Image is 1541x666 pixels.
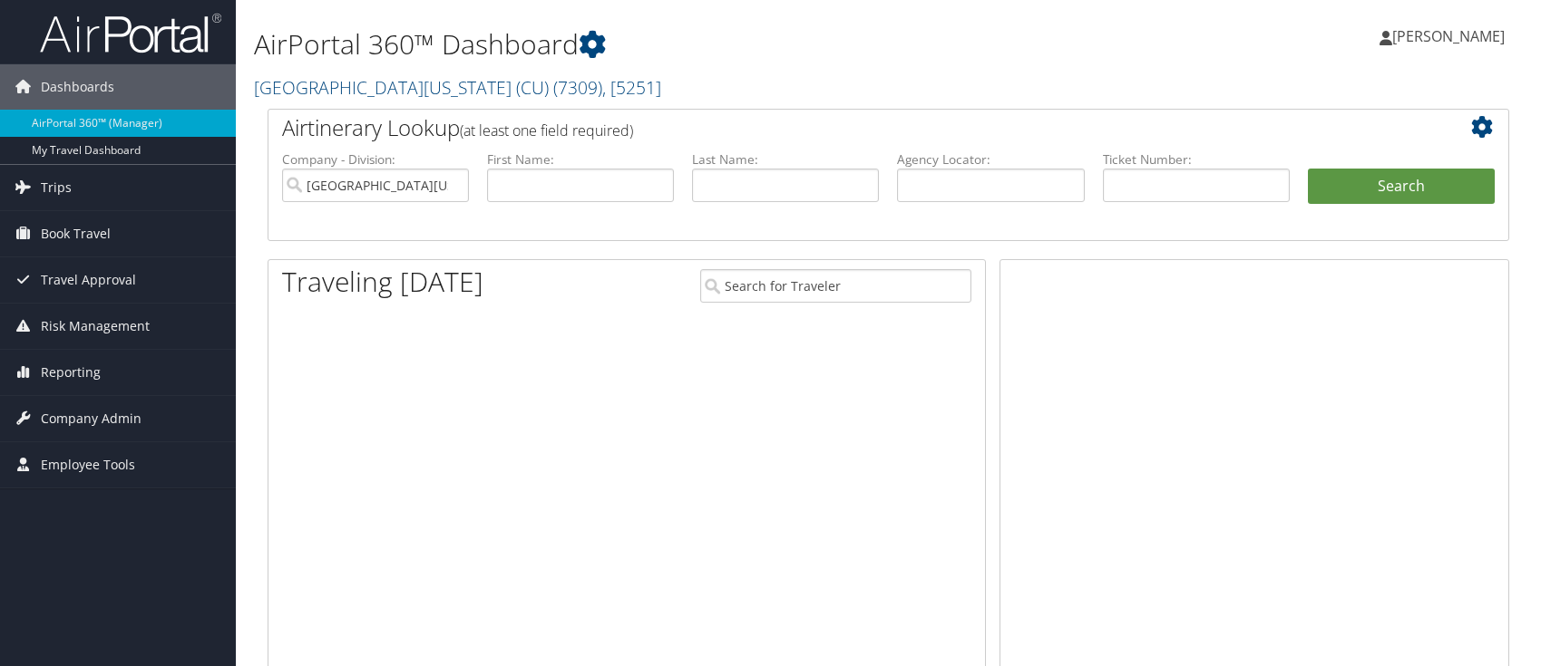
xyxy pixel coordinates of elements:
[254,25,1100,63] h1: AirPortal 360™ Dashboard
[1103,150,1290,169] label: Ticket Number:
[41,64,114,110] span: Dashboards
[1308,169,1495,205] button: Search
[41,350,101,395] span: Reporting
[692,150,879,169] label: Last Name:
[602,75,661,100] span: , [ 5251 ]
[41,396,141,441] span: Company Admin
[1380,9,1523,63] a: [PERSON_NAME]
[41,165,72,210] span: Trips
[282,263,483,301] h1: Traveling [DATE]
[1392,26,1505,46] span: [PERSON_NAME]
[282,112,1391,143] h2: Airtinerary Lookup
[487,150,674,169] label: First Name:
[40,12,221,54] img: airportal-logo.png
[254,75,661,100] a: [GEOGRAPHIC_DATA][US_STATE] (CU)
[41,442,135,487] span: Employee Tools
[460,121,633,140] span: (at least one field required)
[41,304,150,349] span: Risk Management
[553,75,602,100] span: ( 7309 )
[282,150,469,169] label: Company - Division:
[897,150,1084,169] label: Agency Locator:
[700,269,971,303] input: Search for Traveler
[41,211,111,256] span: Book Travel
[41,257,136,303] span: Travel Approval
